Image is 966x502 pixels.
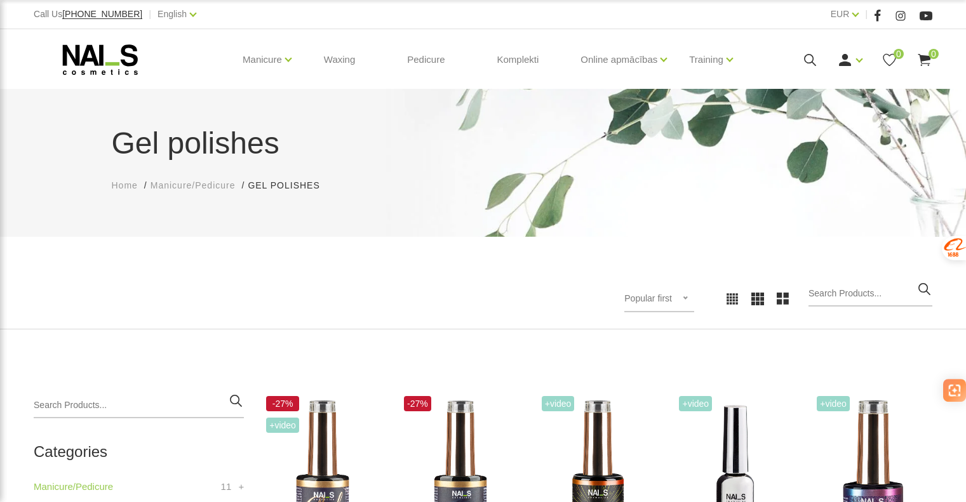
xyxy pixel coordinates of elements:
a: Waxing [314,29,365,90]
span: Manicure/Pedicure [151,180,236,190]
div: Call Us [34,6,142,22]
a: 0 [916,52,932,68]
a: [PHONE_NUMBER] [62,10,142,19]
a: Manicure/Pedicure [34,479,113,494]
a: EUR [831,6,850,22]
span: | [865,6,868,22]
h2: Categories [34,444,244,460]
span: Home [112,180,138,190]
span: +Video [679,396,712,411]
a: Pedicure [397,29,455,90]
span: +Video [817,396,850,411]
h1: Gel polishes [112,121,855,166]
a: Komplekti [486,29,549,90]
a: Training [689,34,723,85]
span: -27% [404,396,431,411]
span: +Video [542,396,575,411]
span: 11 [221,479,232,494]
a: Manicure [243,34,282,85]
span: +Video [266,418,299,433]
a: + [239,479,245,494]
a: Online apmācības [580,34,657,85]
span: 0 [894,49,904,59]
input: Search Products... [34,393,244,418]
span: Popular first [624,293,672,303]
a: English [158,6,187,22]
span: [PHONE_NUMBER] [62,9,142,19]
span: 0 [929,49,939,59]
li: Gel polishes [248,179,332,192]
span: -27% [266,396,299,411]
a: Home [112,179,138,192]
a: 0 [882,52,897,68]
a: Manicure/Pedicure [151,179,236,192]
input: Search Products... [808,281,932,307]
span: | [149,6,151,22]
